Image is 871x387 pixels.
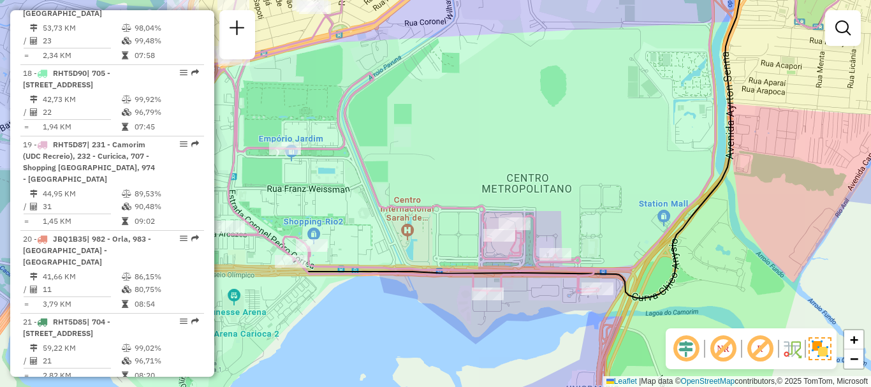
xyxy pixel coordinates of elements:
span: RHT5D87 [53,140,87,149]
td: 44,95 KM [42,187,121,200]
i: Tempo total em rota [122,217,128,225]
td: 99,92% [134,93,198,106]
td: 07:58 [134,49,198,62]
i: % de utilização da cubagem [122,357,131,365]
td: 31 [42,200,121,213]
td: = [23,120,29,133]
i: Distância Total [30,24,38,32]
td: = [23,215,29,228]
i: Distância Total [30,190,38,198]
i: Total de Atividades [30,108,38,116]
td: 42,73 KM [42,93,121,106]
i: % de utilização do peso [122,96,131,103]
i: Distância Total [30,96,38,103]
td: 08:20 [134,369,198,382]
td: 99,48% [134,34,198,47]
td: / [23,354,29,367]
td: 59,22 KM [42,342,121,354]
i: % de utilização da cubagem [122,37,131,45]
i: Total de Atividades [30,37,38,45]
i: % de utilização da cubagem [122,286,131,293]
i: Distância Total [30,273,38,281]
a: Zoom in [844,330,863,349]
a: Exibir filtros [830,15,856,41]
em: Opções [180,140,187,148]
td: / [23,34,29,47]
td: = [23,49,29,62]
span: + [850,332,858,347]
span: 19 - [23,140,155,184]
i: % de utilização da cubagem [122,108,131,116]
em: Rota exportada [191,318,199,325]
td: 2,34 KM [42,49,121,62]
span: − [850,351,858,367]
span: | 704 - [STREET_ADDRESS] [23,317,110,338]
img: Exibir/Ocultar setores [809,337,831,360]
td: 53,73 KM [42,22,121,34]
i: % de utilização do peso [122,190,131,198]
i: % de utilização do peso [122,273,131,281]
span: | 982 - Orla, 983 - [GEOGRAPHIC_DATA] - [GEOGRAPHIC_DATA] [23,234,151,267]
i: Tempo total em rota [122,52,128,59]
td: 1,94 KM [42,120,121,133]
td: 09:02 [134,215,198,228]
span: RHT5D90 [53,68,87,78]
td: 2,82 KM [42,369,121,382]
span: 20 - [23,234,151,267]
span: | 705 - [STREET_ADDRESS] [23,68,110,89]
a: Nova sessão e pesquisa [224,15,250,44]
img: Fluxo de ruas [782,339,802,359]
i: Tempo total em rota [122,123,128,131]
span: Exibir NR [708,333,738,364]
span: 18 - [23,68,110,89]
i: Distância Total [30,344,38,352]
td: 07:45 [134,120,198,133]
a: Leaflet [606,377,637,386]
td: 90,48% [134,200,198,213]
span: | 231 - Camorim (UDC Recreio), 232 - Curicica, 707 - Shopping [GEOGRAPHIC_DATA], 974 - [GEOGRAPHI... [23,140,155,184]
td: 1,45 KM [42,215,121,228]
a: Zoom out [844,349,863,369]
td: = [23,298,29,310]
i: % de utilização do peso [122,24,131,32]
span: Exibir rótulo [745,333,775,364]
td: 3,79 KM [42,298,121,310]
td: 80,75% [134,283,198,296]
td: 21 [42,354,121,367]
i: Tempo total em rota [122,372,128,379]
td: 11 [42,283,121,296]
td: = [23,369,29,382]
span: 21 - [23,317,110,338]
i: Total de Atividades [30,286,38,293]
em: Opções [180,318,187,325]
em: Rota exportada [191,235,199,242]
em: Rota exportada [191,69,199,77]
a: OpenStreetMap [681,377,735,386]
i: Total de Atividades [30,357,38,365]
i: % de utilização da cubagem [122,203,131,210]
td: 99,02% [134,342,198,354]
span: JBQ1B35 [53,234,87,244]
span: Ocultar deslocamento [671,333,701,364]
td: 96,79% [134,106,198,119]
td: / [23,106,29,119]
i: Tempo total em rota [122,300,128,308]
td: 23 [42,34,121,47]
span: RHT5D85 [53,317,87,326]
div: Map data © contributors,© 2025 TomTom, Microsoft [603,376,871,387]
i: Total de Atividades [30,203,38,210]
td: 96,71% [134,354,198,367]
em: Opções [180,235,187,242]
em: Opções [180,69,187,77]
td: 22 [42,106,121,119]
em: Rota exportada [191,140,199,148]
i: % de utilização do peso [122,344,131,352]
span: | [639,377,641,386]
td: 89,53% [134,187,198,200]
td: 41,66 KM [42,270,121,283]
td: / [23,283,29,296]
td: 86,15% [134,270,198,283]
td: / [23,200,29,213]
td: 98,04% [134,22,198,34]
td: 08:54 [134,298,198,310]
